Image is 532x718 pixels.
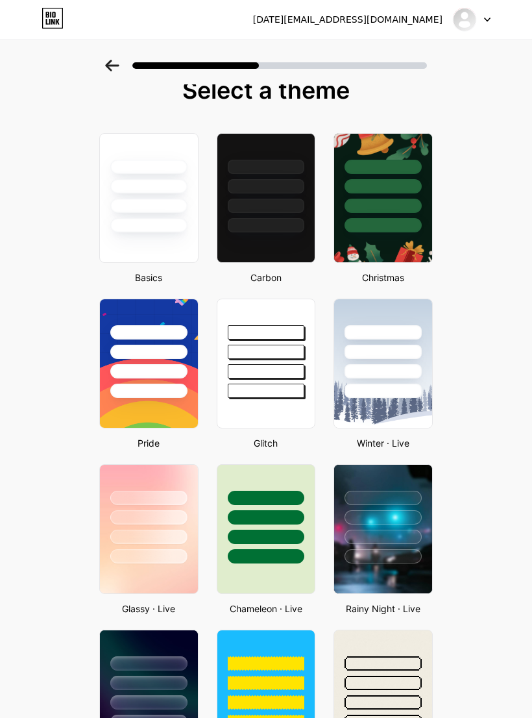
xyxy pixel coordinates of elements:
[213,436,320,450] div: Glitch
[95,436,202,450] div: Pride
[330,271,437,284] div: Christmas
[452,7,477,32] img: polaszyk
[213,602,320,615] div: Chameleon · Live
[213,271,320,284] div: Carbon
[94,77,438,103] div: Select a theme
[95,271,202,284] div: Basics
[253,13,442,27] div: [DATE][EMAIL_ADDRESS][DOMAIN_NAME]
[95,602,202,615] div: Glassy · Live
[330,436,437,450] div: Winter · Live
[330,602,437,615] div: Rainy Night · Live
